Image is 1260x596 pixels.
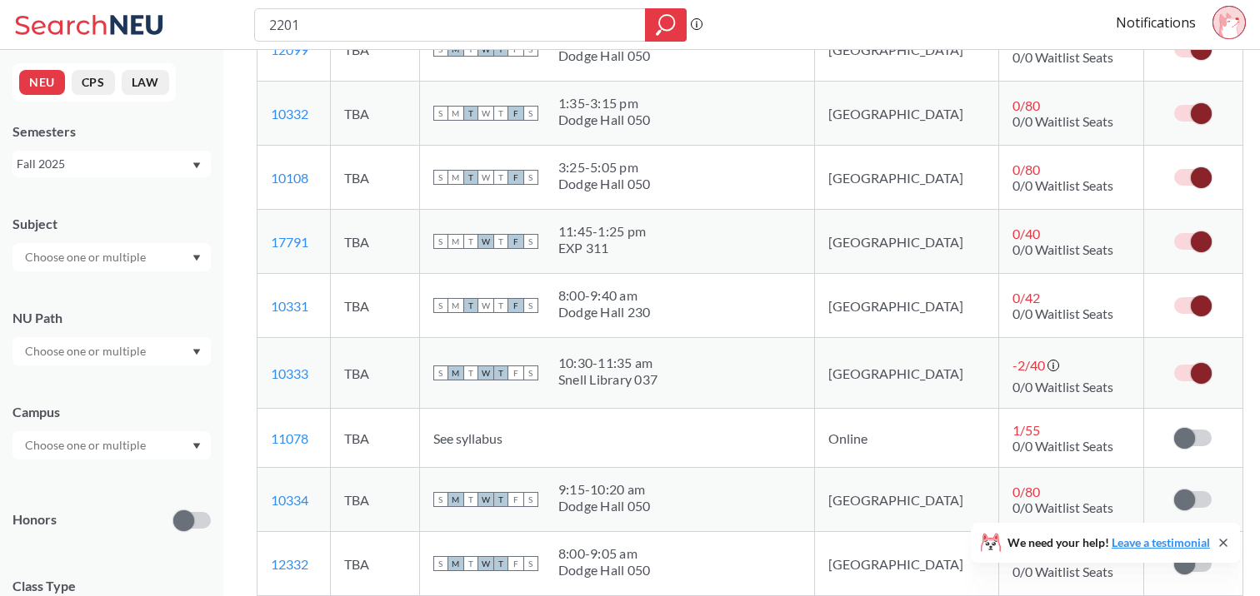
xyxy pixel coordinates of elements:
[433,234,448,249] span: S
[463,556,478,571] span: T
[448,492,463,507] span: M
[331,274,420,338] td: TBA
[558,95,651,112] div: 1:35 - 3:15 pm
[433,365,448,380] span: S
[1012,113,1113,129] span: 0/0 Waitlist Seats
[12,151,211,177] div: Fall 2025Dropdown arrow
[493,365,508,380] span: T
[478,170,493,185] span: W
[814,338,998,409] td: [GEOGRAPHIC_DATA]
[523,298,538,313] span: S
[493,234,508,249] span: T
[19,70,65,95] button: NEU
[1112,535,1210,549] a: Leave a testimonial
[1012,438,1113,454] span: 0/0 Waitlist Seats
[508,556,523,571] span: F
[523,365,538,380] span: S
[508,492,523,507] span: F
[433,430,502,446] span: See syllabus
[814,82,998,146] td: [GEOGRAPHIC_DATA]
[12,122,211,141] div: Semesters
[271,430,308,446] a: 11078
[1116,13,1196,32] a: Notifications
[271,234,308,250] a: 17791
[433,106,448,121] span: S
[12,577,211,595] span: Class Type
[12,403,211,421] div: Campus
[448,298,463,313] span: M
[814,532,998,596] td: [GEOGRAPHIC_DATA]
[558,47,651,64] div: Dodge Hall 050
[493,298,508,313] span: T
[1012,484,1040,499] span: 0 / 80
[558,481,651,498] div: 9:15 - 10:20 am
[271,492,308,508] a: 10334
[493,492,508,507] span: T
[493,106,508,121] span: T
[271,365,308,381] a: 10333
[1012,97,1040,113] span: 0 / 80
[814,409,998,468] td: Online
[558,159,651,176] div: 3:25 - 5:05 pm
[1012,379,1113,395] span: 0/0 Waitlist Seats
[448,556,463,571] span: M
[478,556,493,571] span: W
[1012,49,1113,65] span: 0/0 Waitlist Seats
[192,443,201,449] svg: Dropdown arrow
[1012,564,1113,579] span: 0/0 Waitlist Seats
[508,106,523,121] span: F
[558,304,651,320] div: Dodge Hall 230
[558,112,651,128] div: Dodge Hall 050
[331,146,420,210] td: TBA
[72,70,115,95] button: CPS
[558,240,646,256] div: EXP 311
[814,274,998,338] td: [GEOGRAPHIC_DATA]
[508,170,523,185] span: F
[192,162,201,169] svg: Dropdown arrow
[814,146,998,210] td: [GEOGRAPHIC_DATA]
[448,365,463,380] span: M
[478,106,493,121] span: W
[478,298,493,313] span: W
[448,170,463,185] span: M
[12,337,211,365] div: Dropdown arrow
[448,106,463,121] span: M
[558,371,657,388] div: Snell Library 037
[1012,357,1045,373] span: -2 / 40
[1012,226,1040,241] span: 0 / 40
[433,492,448,507] span: S
[558,287,651,304] div: 8:00 - 9:40 am
[558,355,657,371] div: 10:30 - 11:35 am
[12,243,211,271] div: Dropdown arrow
[17,247,157,267] input: Choose one or multiple
[433,170,448,185] span: S
[12,215,211,233] div: Subject
[17,341,157,361] input: Choose one or multiple
[558,223,646,240] div: 11:45 - 1:25 pm
[433,298,448,313] span: S
[271,42,308,57] a: 12099
[508,298,523,313] span: F
[463,492,478,507] span: T
[1012,499,1113,515] span: 0/0 Waitlist Seats
[523,170,538,185] span: S
[1007,537,1210,549] span: We need your help!
[1012,305,1113,321] span: 0/0 Waitlist Seats
[271,106,308,122] a: 10332
[331,409,420,468] td: TBA
[558,562,651,579] div: Dodge Hall 050
[523,556,538,571] span: S
[463,106,478,121] span: T
[508,365,523,380] span: F
[17,435,157,455] input: Choose one or multiple
[463,365,478,380] span: T
[433,556,448,571] span: S
[12,510,57,529] p: Honors
[17,155,191,173] div: Fall 2025
[463,170,478,185] span: T
[331,210,420,274] td: TBA
[271,298,308,314] a: 10331
[1012,177,1113,193] span: 0/0 Waitlist Seats
[493,556,508,571] span: T
[122,70,169,95] button: LAW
